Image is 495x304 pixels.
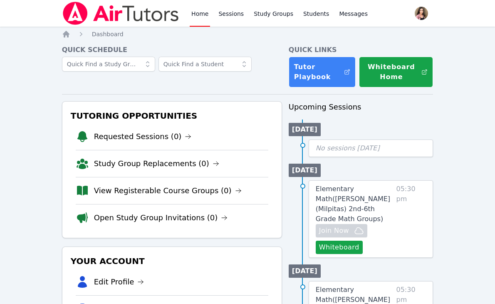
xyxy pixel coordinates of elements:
[289,45,433,55] h4: Quick Links
[92,30,124,38] a: Dashboard
[62,45,282,55] h4: Quick Schedule
[316,184,393,224] a: Elementary Math([PERSON_NAME] (Milpitas) 2nd-6th Grade Math Groups)
[396,184,426,254] span: 05:30 pm
[94,185,242,197] a: View Registerable Course Groups (0)
[289,57,356,87] a: Tutor Playbook
[289,123,321,136] li: [DATE]
[94,212,228,224] a: Open Study Group Invitations (0)
[316,144,380,152] span: No sessions [DATE]
[62,30,433,38] nav: Breadcrumb
[289,264,321,278] li: [DATE]
[316,224,367,237] button: Join Now
[94,158,219,169] a: Study Group Replacements (0)
[69,254,275,269] h3: Your Account
[319,226,349,236] span: Join Now
[62,2,180,25] img: Air Tutors
[92,31,124,37] span: Dashboard
[94,276,144,288] a: Edit Profile
[289,101,433,113] h3: Upcoming Sessions
[69,108,275,123] h3: Tutoring Opportunities
[359,57,433,87] button: Whiteboard Home
[62,57,155,72] input: Quick Find a Study Group
[289,164,321,177] li: [DATE]
[316,241,363,254] button: Whiteboard
[94,131,192,142] a: Requested Sessions (0)
[158,57,252,72] input: Quick Find a Student
[316,185,390,223] span: Elementary Math ( [PERSON_NAME] (Milpitas) 2nd-6th Grade Math Groups )
[339,10,368,18] span: Messages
